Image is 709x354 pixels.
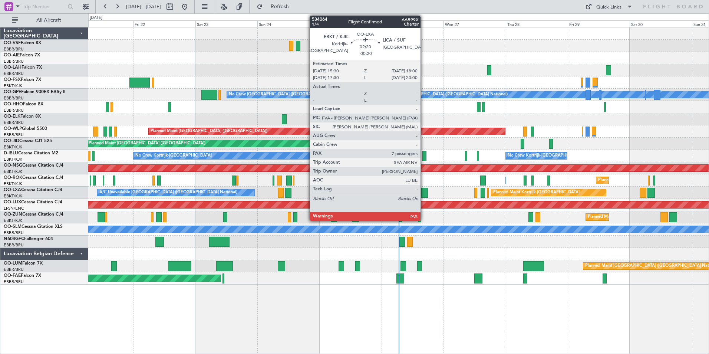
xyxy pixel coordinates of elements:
[4,139,52,143] a: OO-JIDCessna CJ1 525
[90,15,102,21] div: [DATE]
[4,102,43,106] a: OO-HHOFalcon 8X
[4,78,21,82] span: OO-FSX
[319,20,381,27] div: Mon 25
[195,20,257,27] div: Sat 23
[4,176,63,180] a: OO-ROKCessna Citation CJ4
[4,218,22,223] a: EBKT/KJK
[4,237,21,241] span: N604GF
[264,4,296,9] span: Refresh
[4,102,23,106] span: OO-HHO
[4,127,47,131] a: OO-WLPGlobal 5500
[4,127,22,131] span: OO-WLP
[229,89,353,100] div: No Crew [GEOGRAPHIC_DATA] ([GEOGRAPHIC_DATA] National)
[4,224,22,229] span: OO-SLM
[4,279,24,285] a: EBBR/BRU
[4,108,24,113] a: EBBR/BRU
[4,267,24,272] a: EBBR/BRU
[71,20,133,27] div: Thu 21
[4,237,53,241] a: N604GFChallenger 604
[4,212,22,217] span: OO-ZUN
[253,1,298,13] button: Refresh
[4,114,20,119] span: OO-ELK
[4,53,40,58] a: OO-AIEFalcon 7X
[4,163,63,168] a: OO-NSGCessna Citation CJ4
[4,95,24,101] a: EBBR/BRU
[4,200,21,204] span: OO-LUX
[4,114,41,119] a: OO-ELKFalcon 8X
[383,89,508,100] div: No Crew [GEOGRAPHIC_DATA] ([GEOGRAPHIC_DATA] National)
[89,138,205,149] div: Planned Maint [GEOGRAPHIC_DATA] ([GEOGRAPHIC_DATA])
[630,20,692,27] div: Sat 30
[4,65,22,70] span: OO-LAH
[4,53,20,58] span: OO-AIE
[4,78,41,82] a: OO-FSXFalcon 7X
[4,224,63,229] a: OO-SLMCessna Citation XLS
[4,176,22,180] span: OO-ROK
[4,163,22,168] span: OO-NSG
[4,139,19,143] span: OO-JID
[4,200,62,204] a: OO-LUXCessna Citation CJ4
[4,261,22,266] span: OO-LUM
[4,273,41,278] a: OO-FAEFalcon 7X
[4,242,24,248] a: EBBR/BRU
[4,90,21,94] span: OO-GPE
[4,273,21,278] span: OO-FAE
[596,4,621,11] div: Quick Links
[4,151,58,155] a: D-IBLUCessna Citation M2
[4,169,22,174] a: EBKT/KJK
[508,150,584,161] div: No Crew Kortrijk-[GEOGRAPHIC_DATA]
[4,90,65,94] a: OO-GPEFalcon 900EX EASy II
[4,65,42,70] a: OO-LAHFalcon 7X
[4,83,22,89] a: EBKT/KJK
[321,175,352,186] div: A/C Unavailable
[4,120,24,125] a: EBBR/BRU
[4,46,24,52] a: EBBR/BRU
[4,59,24,64] a: EBBR/BRU
[4,181,22,187] a: EBKT/KJK
[4,212,63,217] a: OO-ZUNCessna Citation CJ4
[4,144,22,150] a: EBKT/KJK
[133,20,195,27] div: Fri 22
[4,261,43,266] a: OO-LUMFalcon 7X
[4,193,22,199] a: EBKT/KJK
[4,151,18,155] span: D-IBLU
[4,41,21,45] span: OO-VSF
[151,126,267,137] div: Planned Maint [GEOGRAPHIC_DATA] ([GEOGRAPHIC_DATA])
[493,187,580,198] div: Planned Maint Kortrijk-[GEOGRAPHIC_DATA]
[4,230,24,236] a: EBBR/BRU
[598,175,685,186] div: Planned Maint Kortrijk-[GEOGRAPHIC_DATA]
[4,132,24,138] a: EBBR/BRU
[135,150,212,161] div: No Crew Kortrijk-[GEOGRAPHIC_DATA]
[581,1,636,13] button: Quick Links
[19,18,78,23] span: All Aircraft
[23,1,65,12] input: Trip Number
[8,14,80,26] button: All Aircraft
[568,20,630,27] div: Fri 29
[4,206,24,211] a: LFSN/ENC
[588,212,674,223] div: Planned Maint Kortrijk-[GEOGRAPHIC_DATA]
[4,41,41,45] a: OO-VSFFalcon 8X
[126,3,161,10] span: [DATE] - [DATE]
[4,188,62,192] a: OO-LXACessna Citation CJ4
[4,71,24,76] a: EBBR/BRU
[506,20,568,27] div: Thu 28
[4,188,21,192] span: OO-LXA
[443,20,505,27] div: Wed 27
[382,20,443,27] div: Tue 26
[257,20,319,27] div: Sun 24
[4,157,22,162] a: EBKT/KJK
[99,187,237,198] div: A/C Unavailable [GEOGRAPHIC_DATA] ([GEOGRAPHIC_DATA] National)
